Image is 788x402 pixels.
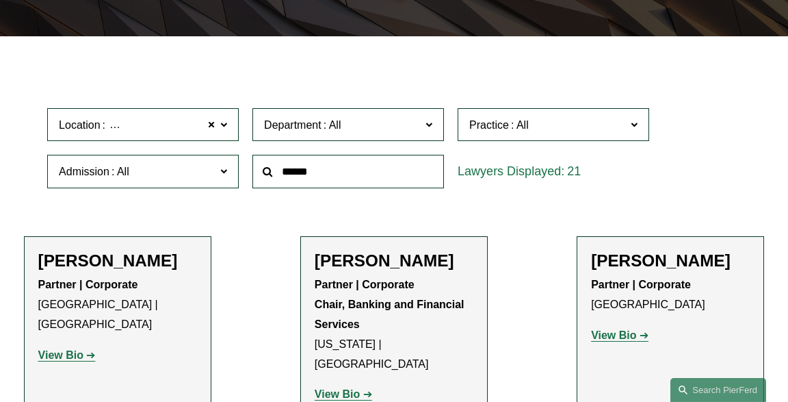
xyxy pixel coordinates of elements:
[469,119,509,131] span: Practice
[38,349,83,361] strong: View Bio
[591,329,636,341] strong: View Bio
[591,279,691,290] strong: Partner | Corporate
[315,279,467,330] strong: Partner | Corporate Chair, Banking and Financial Services
[315,388,372,400] a: View Bio
[591,275,750,315] p: [GEOGRAPHIC_DATA]
[264,119,321,131] span: Department
[315,388,360,400] strong: View Bio
[315,275,473,374] p: [US_STATE] | [GEOGRAPHIC_DATA]
[591,251,750,271] h2: [PERSON_NAME]
[567,164,581,178] span: 21
[38,251,197,271] h2: [PERSON_NAME]
[59,166,109,177] span: Admission
[107,116,222,134] span: [GEOGRAPHIC_DATA]
[315,251,473,271] h2: [PERSON_NAME]
[38,349,96,361] a: View Bio
[591,329,648,341] a: View Bio
[59,119,101,131] span: Location
[670,378,766,402] a: Search this site
[38,279,138,290] strong: Partner | Corporate
[38,275,197,334] p: [GEOGRAPHIC_DATA] | [GEOGRAPHIC_DATA]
